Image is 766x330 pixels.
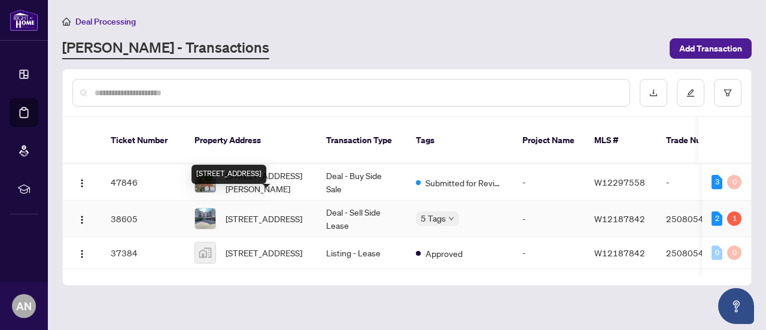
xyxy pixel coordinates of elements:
td: 38605 [101,201,185,237]
div: 2 [712,211,722,226]
td: Listing - Lease [317,237,406,269]
span: [STREET_ADDRESS] [226,212,302,225]
td: - [656,164,740,201]
td: - [513,237,585,269]
td: Deal - Sell Side Lease [317,201,406,237]
span: Deal Processing [75,16,136,27]
a: [PERSON_NAME] - Transactions [62,38,269,59]
th: Trade Number [656,117,740,164]
span: W12187842 [594,247,645,258]
span: W12187842 [594,213,645,224]
span: edit [686,89,695,97]
span: Add Transaction [679,39,742,58]
th: MLS # [585,117,656,164]
button: Open asap [718,288,754,324]
span: [STREET_ADDRESS][PERSON_NAME] [226,169,307,195]
span: Submitted for Review [425,176,503,189]
div: 1 [727,211,741,226]
button: Logo [72,209,92,228]
button: Add Transaction [670,38,752,59]
td: 2508054 [656,237,740,269]
span: W12297558 [594,177,645,187]
td: Deal - Buy Side Sale [317,164,406,201]
button: Logo [72,243,92,262]
td: 37384 [101,237,185,269]
span: home [62,17,71,26]
th: Tags [406,117,513,164]
span: Approved [425,247,463,260]
td: - [513,201,585,237]
span: [STREET_ADDRESS] [226,246,302,259]
img: Logo [77,178,87,188]
span: filter [724,89,732,97]
td: 47846 [101,164,185,201]
div: 0 [727,175,741,189]
th: Project Name [513,117,585,164]
span: AN [16,298,32,314]
div: 0 [712,246,722,260]
button: download [640,79,667,107]
div: [STREET_ADDRESS] [191,165,266,184]
div: 3 [712,175,722,189]
th: Property Address [185,117,317,164]
img: thumbnail-img [195,243,215,263]
img: logo [10,9,38,31]
th: Transaction Type [317,117,406,164]
img: Logo [77,215,87,225]
div: 0 [727,246,741,260]
button: Logo [72,172,92,192]
button: filter [714,79,741,107]
td: 2508054 [656,201,740,237]
td: - [513,164,585,201]
span: download [649,89,658,97]
th: Ticket Number [101,117,185,164]
img: Logo [77,249,87,259]
span: 5 Tags [421,211,446,225]
img: thumbnail-img [195,208,215,229]
span: down [448,216,454,222]
button: edit [677,79,704,107]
